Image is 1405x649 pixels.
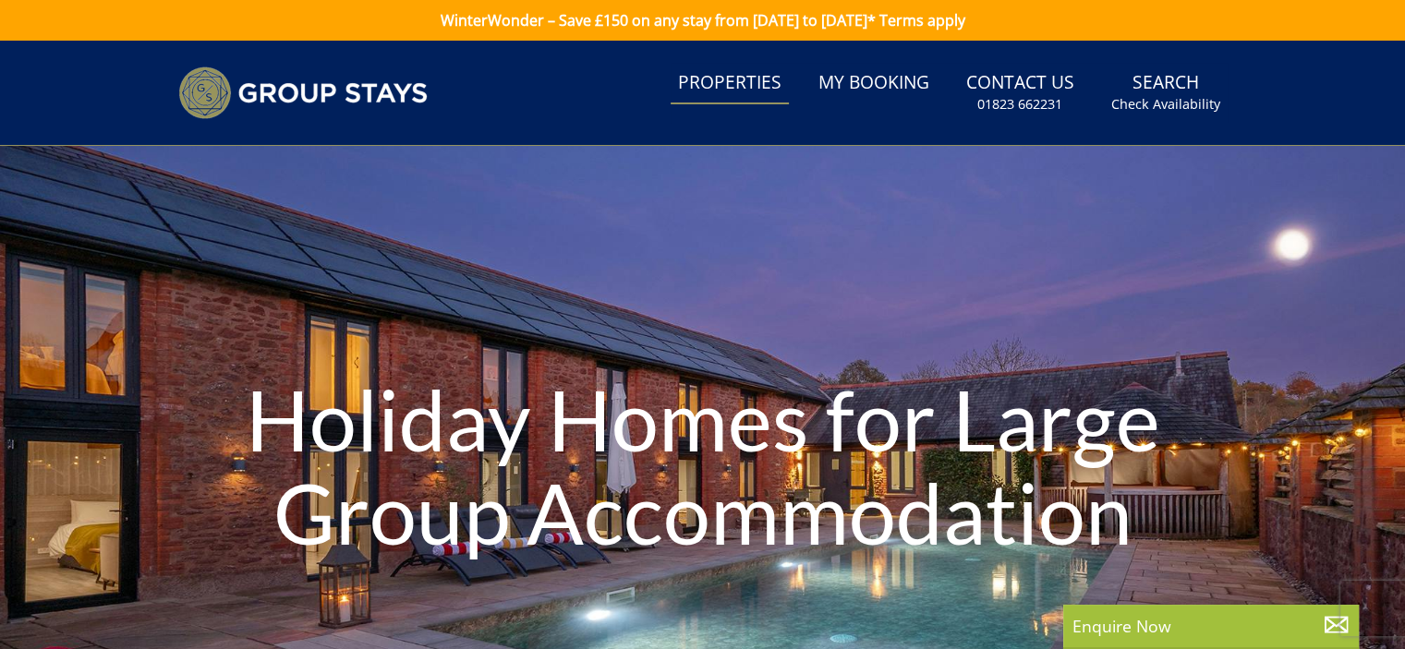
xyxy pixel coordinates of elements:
p: Enquire Now [1072,614,1350,638]
a: SearchCheck Availability [1104,63,1228,123]
a: Properties [671,63,789,104]
small: 01823 662231 [977,95,1062,114]
img: Group Stays [178,66,428,119]
a: Contact Us01823 662231 [959,63,1082,123]
h1: Holiday Homes for Large Group Accommodation [211,336,1194,595]
a: My Booking [811,63,937,104]
small: Check Availability [1111,95,1220,114]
